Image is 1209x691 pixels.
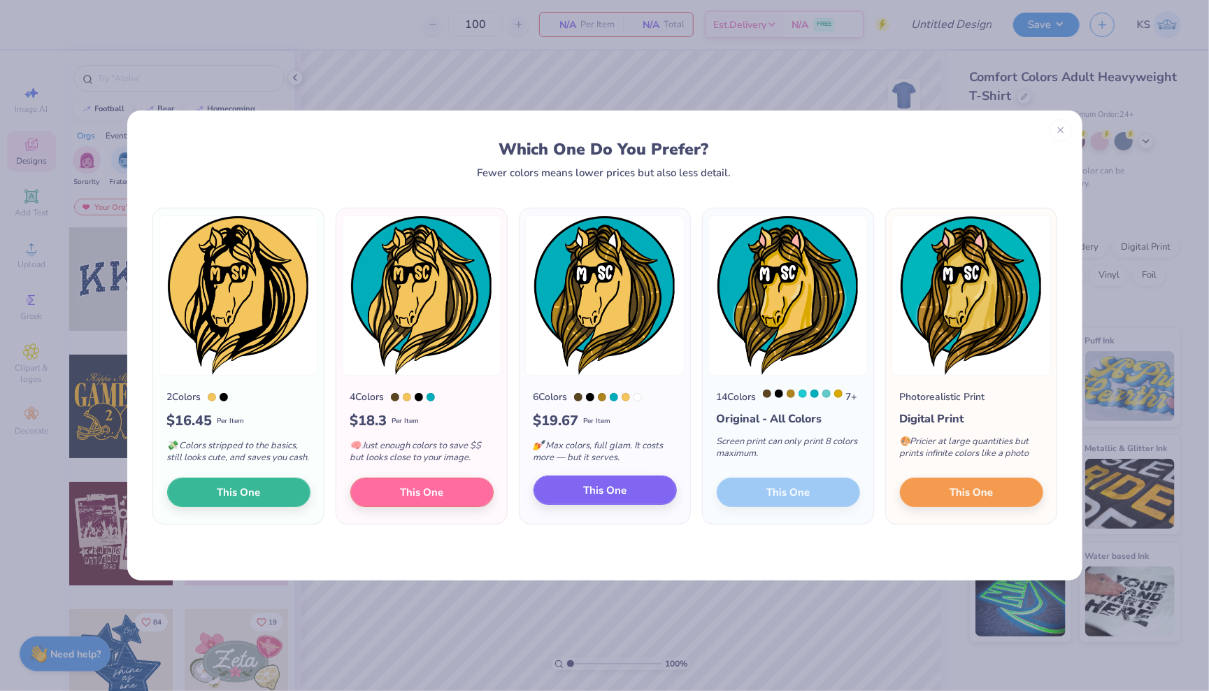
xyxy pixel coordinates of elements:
div: Fewer colors means lower prices but also less detail. [477,167,731,178]
img: Photorealistic preview [892,215,1051,376]
div: 110 C [834,390,843,398]
div: Just enough colors to save $$ but looks close to your image. [350,432,494,478]
span: This One [217,485,260,501]
div: Max colors, full glam. It costs more — but it serves. [534,432,677,478]
div: 7466 C [427,393,435,401]
div: 141 C [403,393,411,401]
span: 💅 [534,439,545,452]
img: 4 color option [342,215,501,376]
div: 4 Colors [350,390,385,404]
div: Digital Print [900,411,1043,427]
img: 6 color option [525,215,685,376]
div: 2 Colors [167,390,201,404]
div: Black [775,390,783,398]
div: 7553 C [574,393,582,401]
span: This One [950,485,993,501]
span: Per Item [217,416,245,427]
div: Pricier at large quantities but prints infinite colors like a photo [900,427,1043,473]
div: Colors stripped to the basics, still looks cute, and saves you cash. [167,432,310,478]
div: 14 Colors [717,390,757,404]
div: 7466 C [810,390,819,398]
img: 2 color option [159,215,318,376]
span: This One [400,485,443,501]
div: 7466 C [610,393,618,401]
div: Original - All Colors [717,411,860,427]
div: 7 + [763,390,857,404]
span: This One [583,483,627,499]
span: Per Item [584,416,611,427]
button: This One [350,478,494,507]
span: $ 18.3 [350,411,387,432]
div: 7553 C [763,390,771,398]
span: $ 16.45 [167,411,213,432]
div: 319 C [799,390,807,398]
span: Per Item [392,416,420,427]
div: 7553 C [391,393,399,401]
div: 1255 C [598,393,606,401]
div: Black [586,393,594,401]
div: 141 C [208,393,216,401]
div: Photorealistic Print [900,390,985,404]
div: 325 C [822,390,831,398]
div: 141 C [622,393,630,401]
span: 🎨 [900,435,911,448]
img: 14 color option [708,215,868,376]
div: Screen print can only print 8 colors maximum. [717,427,860,473]
div: Which One Do You Prefer? [165,140,1043,159]
div: White [634,393,642,401]
button: This One [534,476,677,505]
div: Black [415,393,423,401]
button: This One [900,478,1043,507]
div: 6 Colors [534,390,568,404]
div: Black [220,393,228,401]
div: 1255 C [787,390,795,398]
span: 💸 [167,439,178,452]
span: 🧠 [350,439,362,452]
button: This One [167,478,310,507]
span: $ 19.67 [534,411,579,432]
